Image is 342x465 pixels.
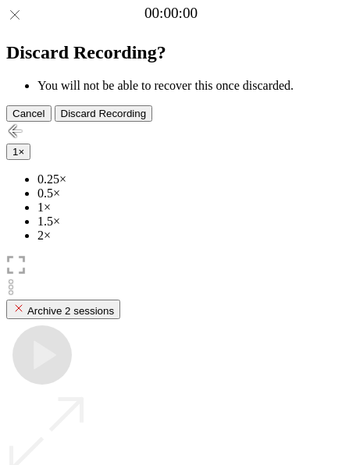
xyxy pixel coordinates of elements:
li: 1× [37,201,336,215]
li: 0.5× [37,186,336,201]
li: 0.25× [37,172,336,186]
button: Discard Recording [55,105,153,122]
button: Archive 2 sessions [6,300,120,319]
button: 1× [6,144,30,160]
div: Archive 2 sessions [12,302,114,317]
li: You will not be able to recover this once discarded. [37,79,336,93]
li: 1.5× [37,215,336,229]
button: Cancel [6,105,52,122]
li: 2× [37,229,336,243]
h2: Discard Recording? [6,42,336,63]
span: 1 [12,146,18,158]
a: 00:00:00 [144,5,198,22]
